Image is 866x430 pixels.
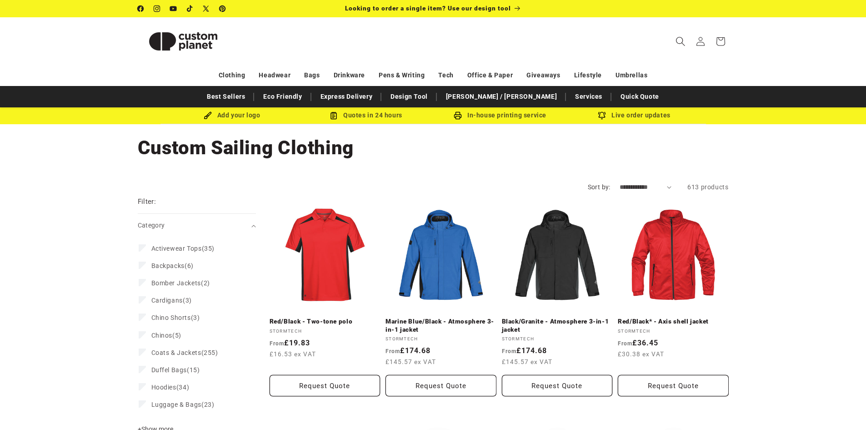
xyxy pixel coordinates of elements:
span: 613 products [687,183,728,191]
span: (2) [151,279,210,287]
div: Quotes in 24 hours [299,110,433,121]
div: Live order updates [567,110,701,121]
span: Chinos [151,332,173,339]
span: (15) [151,366,200,374]
button: Request Quote [502,375,613,396]
span: Activewear Tops [151,245,202,252]
span: (3) [151,314,200,322]
img: Order updates [598,111,606,120]
h1: Custom Sailing Clothing [138,136,729,160]
a: Clothing [219,67,245,83]
span: Bomber Jackets [151,279,201,287]
summary: Search [671,31,691,51]
button: Request Quote [618,375,729,396]
button: Request Quote [270,375,380,396]
span: Chino Shorts [151,314,191,321]
a: Best Sellers [202,89,250,105]
a: Office & Paper [467,67,513,83]
span: (23) [151,400,215,409]
h2: Filter: [138,197,156,207]
a: Marine Blue/Black - Atmosphere 3-in-1 jacket [385,318,496,334]
label: Sort by: [588,183,611,191]
a: Black/Granite - Atmosphere 3-in-1 jacket [502,318,613,334]
span: (35) [151,244,215,253]
a: Red/Black - Two-tone polo [270,318,380,326]
img: In-house printing [454,111,462,120]
a: Tech [438,67,453,83]
span: Backpacks [151,262,185,269]
a: Custom Planet [134,17,232,65]
span: (5) [151,331,181,339]
a: Lifestyle [574,67,602,83]
a: Quick Quote [616,89,664,105]
a: Drinkware [334,67,365,83]
img: Custom Planet [138,21,229,62]
a: Design Tool [386,89,432,105]
span: (34) [151,383,190,391]
img: Brush Icon [204,111,212,120]
a: Bags [304,67,320,83]
a: Eco Friendly [259,89,306,105]
span: (6) [151,262,194,270]
div: In-house printing service [433,110,567,121]
a: Pens & Writing [379,67,425,83]
a: Headwear [259,67,290,83]
button: Request Quote [385,375,496,396]
span: Luggage & Bags [151,401,201,408]
img: Order Updates Icon [330,111,338,120]
span: Hoodies [151,384,176,391]
a: Services [571,89,607,105]
a: Umbrellas [616,67,647,83]
span: Category [138,222,165,229]
span: Duffel Bags [151,366,187,374]
a: Giveaways [526,67,560,83]
a: [PERSON_NAME] / [PERSON_NAME] [441,89,561,105]
span: Coats & Jackets [151,349,201,356]
span: (3) [151,296,192,304]
summary: Category (0 selected) [138,214,256,237]
span: Cardigans [151,297,183,304]
a: Red/Black* - Axis shell jacket [618,318,729,326]
iframe: Chat Widget [714,332,866,430]
div: Add your logo [165,110,299,121]
span: (255) [151,349,218,357]
span: Looking to order a single item? Use our design tool [345,5,511,12]
a: Express Delivery [316,89,377,105]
